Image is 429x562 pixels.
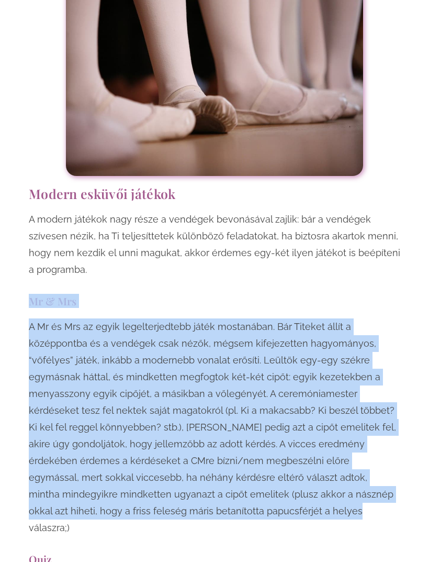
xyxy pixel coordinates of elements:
p: A Mr és Mrs az egyik legelterjedtebb játék mostanában. Bár Titeket állít a középpontba és a vendé... [29,318,400,536]
p: A modern játékok nagy része a vendégek bevonásával zajlik: bár a vendégek szívesen nézik, ha Ti t... [29,211,400,278]
h3: Mr & Mrs [29,294,400,308]
h2: Modern esküvői játékok [29,186,400,201]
